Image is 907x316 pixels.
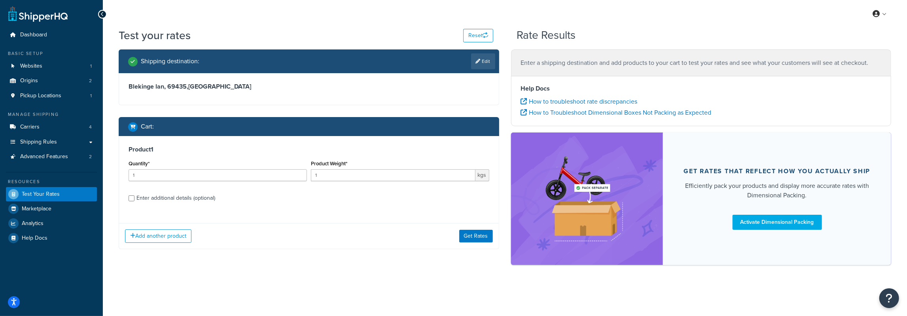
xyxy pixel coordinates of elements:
a: Pickup Locations1 [6,89,97,103]
p: Enter a shipping destination and add products to your cart to test your rates and see what your c... [521,57,882,68]
span: Marketplace [22,206,51,212]
h1: Test your rates [119,28,191,43]
span: kgs [475,169,489,181]
div: Efficiently pack your products and display more accurate rates with Dimensional Packing. [682,181,872,200]
span: Websites [20,63,42,70]
input: 0 [129,169,307,181]
a: Dashboard [6,28,97,42]
span: Help Docs [22,235,47,242]
div: Enter additional details (optional) [136,193,215,204]
a: Carriers4 [6,120,97,134]
label: Product Weight* [311,161,347,167]
a: How to Troubleshoot Dimensional Boxes Not Packing as Expected [521,108,712,117]
li: Pickup Locations [6,89,97,103]
h3: Blekinge lan, 69435 , [GEOGRAPHIC_DATA] [129,83,489,91]
a: Analytics [6,216,97,231]
a: Origins2 [6,74,97,88]
div: Basic Setup [6,50,97,57]
span: 4 [89,124,92,131]
li: Websites [6,59,97,74]
a: Activate Dimensional Packing [733,215,822,230]
input: 0.00 [311,169,475,181]
img: feature-image-dim-d40ad3071a2b3c8e08177464837368e35600d3c5e73b18a22c1e4bb210dc32ac.png [538,144,636,253]
span: Pickup Locations [20,93,61,99]
a: How to troubleshoot rate discrepancies [521,97,638,106]
span: Dashboard [20,32,47,38]
a: Edit [471,53,495,69]
span: Origins [20,78,38,84]
a: Websites1 [6,59,97,74]
span: Test Your Rates [22,191,60,198]
span: Carriers [20,124,40,131]
span: 1 [90,63,92,70]
li: Origins [6,74,97,88]
div: Get rates that reflect how you actually ship [684,167,871,175]
input: Enter additional details (optional) [129,195,134,201]
a: Shipping Rules [6,135,97,149]
button: Reset [463,29,493,42]
a: Help Docs [6,231,97,245]
button: Open Resource Center [879,288,899,308]
h2: Cart : [141,123,154,130]
h4: Help Docs [521,84,882,93]
a: Test Your Rates [6,187,97,201]
button: Get Rates [459,230,493,242]
span: Advanced Features [20,153,68,160]
a: Marketplace [6,202,97,216]
h2: Rate Results [517,29,576,42]
button: Add another product [125,229,191,243]
h3: Product 1 [129,146,489,153]
li: Advanced Features [6,149,97,164]
span: 1 [90,93,92,99]
label: Quantity* [129,161,150,167]
span: Analytics [22,220,44,227]
div: Resources [6,178,97,185]
div: Manage Shipping [6,111,97,118]
a: Advanced Features2 [6,149,97,164]
li: Carriers [6,120,97,134]
span: Shipping Rules [20,139,57,146]
span: 2 [89,153,92,160]
span: 2 [89,78,92,84]
h2: Shipping destination : [141,58,199,65]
